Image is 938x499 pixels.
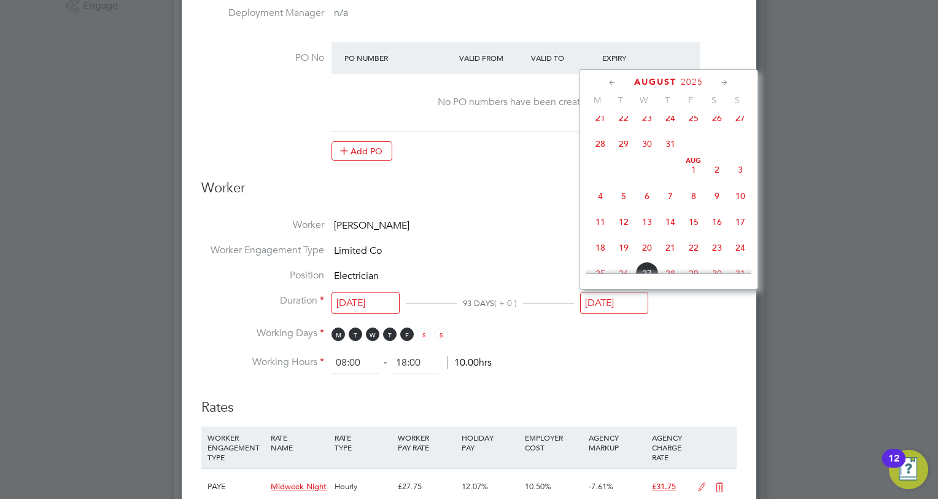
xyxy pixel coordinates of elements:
span: 9 [705,184,729,208]
span: T [656,95,679,106]
span: 24 [729,236,752,259]
span: 6 [635,184,659,208]
span: F [679,95,702,106]
span: 15 [682,210,705,234]
span: 25 [589,262,612,285]
span: 22 [612,106,635,130]
span: 93 DAYS [463,298,494,308]
span: 18 [589,236,612,259]
div: WORKER ENGAGEMENT TYPE [204,426,268,468]
span: 31 [659,132,682,155]
span: 16 [705,210,729,234]
input: Select one [331,292,400,315]
span: 30 [705,262,729,285]
span: [PERSON_NAME] [334,219,409,232]
span: 23 [705,236,729,259]
span: 17 [729,210,752,234]
span: 26 [612,262,635,285]
span: T [383,328,397,341]
span: ‐ [381,356,389,369]
div: EMPLOYER COST [522,426,585,458]
div: AGENCY CHARGE RATE [649,426,691,468]
span: £31.75 [652,481,676,492]
span: M [586,95,609,106]
span: 21 [589,106,612,130]
span: 27 [729,106,752,130]
div: 12 [888,458,899,474]
span: 24 [659,106,682,130]
span: 30 [635,132,659,155]
button: Add PO [331,141,392,161]
div: Expiry [599,47,671,69]
span: 4 [589,184,612,208]
div: AGENCY MARKUP [586,426,649,458]
input: 17:00 [392,352,439,374]
span: M [331,328,345,341]
span: 13 [635,210,659,234]
button: Open Resource Center, 12 new notifications [889,450,928,489]
span: 10 [729,184,752,208]
div: Valid To [528,47,600,69]
div: Valid From [456,47,528,69]
h3: Rates [201,387,737,417]
span: 27 [635,262,659,285]
label: Working Days [201,327,324,340]
span: T [349,328,362,341]
span: 3 [729,158,752,181]
span: F [400,328,414,341]
span: 10.50% [525,481,551,492]
span: S [702,95,726,106]
span: 8 [682,184,705,208]
span: 11 [589,210,612,234]
div: WORKER PAY RATE [395,426,458,458]
span: n/a [334,7,348,19]
label: Position [201,269,324,282]
span: 21 [659,236,682,259]
label: Duration [201,294,324,307]
span: 7 [659,184,682,208]
span: 26 [705,106,729,130]
span: ( + 0 ) [494,297,517,308]
span: 10.00hrs [448,356,492,369]
span: Limited Co [334,245,382,257]
div: RATE NAME [268,426,331,458]
div: RATE TYPE [331,426,395,458]
label: PO No [201,52,324,65]
span: -7.61% [589,481,613,492]
span: 2025 [681,77,703,87]
span: 31 [729,262,752,285]
span: S [726,95,749,106]
span: 12 [612,210,635,234]
input: 08:00 [331,352,379,374]
span: S [435,328,448,341]
span: Midweek Night [271,481,327,492]
div: PO Number [341,47,456,69]
label: Working Hours [201,356,324,369]
label: Worker Engagement Type [201,244,324,257]
span: 28 [659,262,682,285]
span: S [417,328,431,341]
span: 29 [612,132,635,155]
span: W [366,328,379,341]
span: 28 [589,132,612,155]
span: August [634,77,676,87]
span: 22 [682,236,705,259]
div: No PO numbers have been created. [344,96,688,109]
span: W [632,95,656,106]
span: 5 [612,184,635,208]
span: 23 [635,106,659,130]
span: 1 [682,158,705,181]
span: 19 [612,236,635,259]
span: 25 [682,106,705,130]
span: 14 [659,210,682,234]
span: T [609,95,632,106]
span: 2 [705,158,729,181]
label: Deployment Manager [201,7,324,20]
span: 29 [682,262,705,285]
span: Electrician [334,270,379,282]
label: Worker [201,219,324,232]
input: Select one [580,292,648,315]
h3: Worker [201,179,737,207]
span: Aug [682,158,705,164]
span: 20 [635,236,659,259]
